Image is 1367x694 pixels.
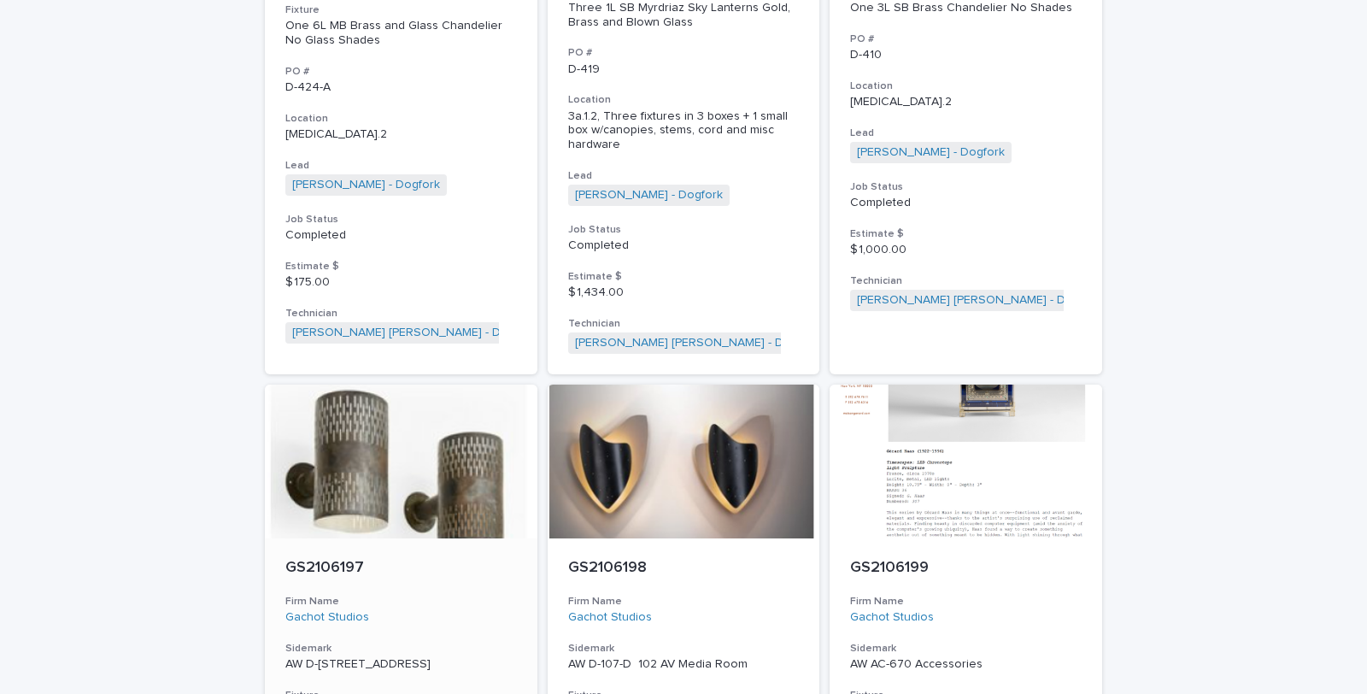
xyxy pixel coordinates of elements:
[568,46,800,60] h3: PO #
[568,559,800,578] p: GS2106198
[285,80,517,95] p: D-424-A
[850,610,934,625] a: Gachot Studios
[285,642,517,656] h3: Sidemark
[285,19,517,48] div: One 6L MB Brass and Glass Chandelier No Glass Shades
[568,657,800,672] p: AW D-107-D 102 AV Media Room
[850,95,1082,109] p: [MEDICAL_DATA].2
[850,595,1082,609] h3: Firm Name
[285,228,517,243] p: Completed
[568,317,800,331] h3: Technician
[850,642,1082,656] h3: Sidemark
[568,62,800,77] p: D-419
[285,260,517,273] h3: Estimate $
[850,243,1082,257] p: $ 1,000.00
[285,213,517,226] h3: Job Status
[568,595,800,609] h3: Firm Name
[285,657,517,672] p: AW D-[STREET_ADDRESS]
[568,285,800,300] p: $ 1,434.00
[568,109,800,152] p: 3a.1.2, Three fixtures in 3 boxes + 1 small box w/canopies, stems, cord and misc hardware
[568,223,800,237] h3: Job Status
[568,238,800,253] p: Completed
[568,642,800,656] h3: Sidemark
[568,270,800,284] h3: Estimate $
[850,227,1082,241] h3: Estimate $
[285,3,517,17] h3: Fixture
[568,169,800,183] h3: Lead
[850,559,1082,578] p: GS2106199
[850,180,1082,194] h3: Job Status
[292,178,440,192] a: [PERSON_NAME] - Dogfork
[850,196,1082,210] p: Completed
[568,610,652,625] a: Gachot Studios
[850,1,1082,15] div: One 3L SB Brass Chandelier No Shades
[292,326,605,340] a: [PERSON_NAME] [PERSON_NAME] - Dogfork - Technician
[285,159,517,173] h3: Lead
[285,595,517,609] h3: Firm Name
[575,336,888,350] a: [PERSON_NAME] [PERSON_NAME] - Dogfork - Technician
[568,1,800,30] div: Three 1L SB Myrdriaz Sky Lanterns Gold, Brass and Blown Glass
[857,293,1170,308] a: [PERSON_NAME] [PERSON_NAME] - Dogfork - Technician
[285,275,517,290] p: $ 175.00
[850,48,1082,62] p: D-410
[850,32,1082,46] h3: PO #
[850,657,1082,672] p: AW AC-670 Accessories
[285,307,517,321] h3: Technician
[285,65,517,79] h3: PO #
[857,145,1005,160] a: [PERSON_NAME] - Dogfork
[285,112,517,126] h3: Location
[850,126,1082,140] h3: Lead
[285,127,517,142] p: [MEDICAL_DATA].2
[575,188,723,203] a: [PERSON_NAME] - Dogfork
[850,79,1082,93] h3: Location
[850,274,1082,288] h3: Technician
[285,610,369,625] a: Gachot Studios
[285,559,517,578] p: GS2106197
[568,93,800,107] h3: Location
